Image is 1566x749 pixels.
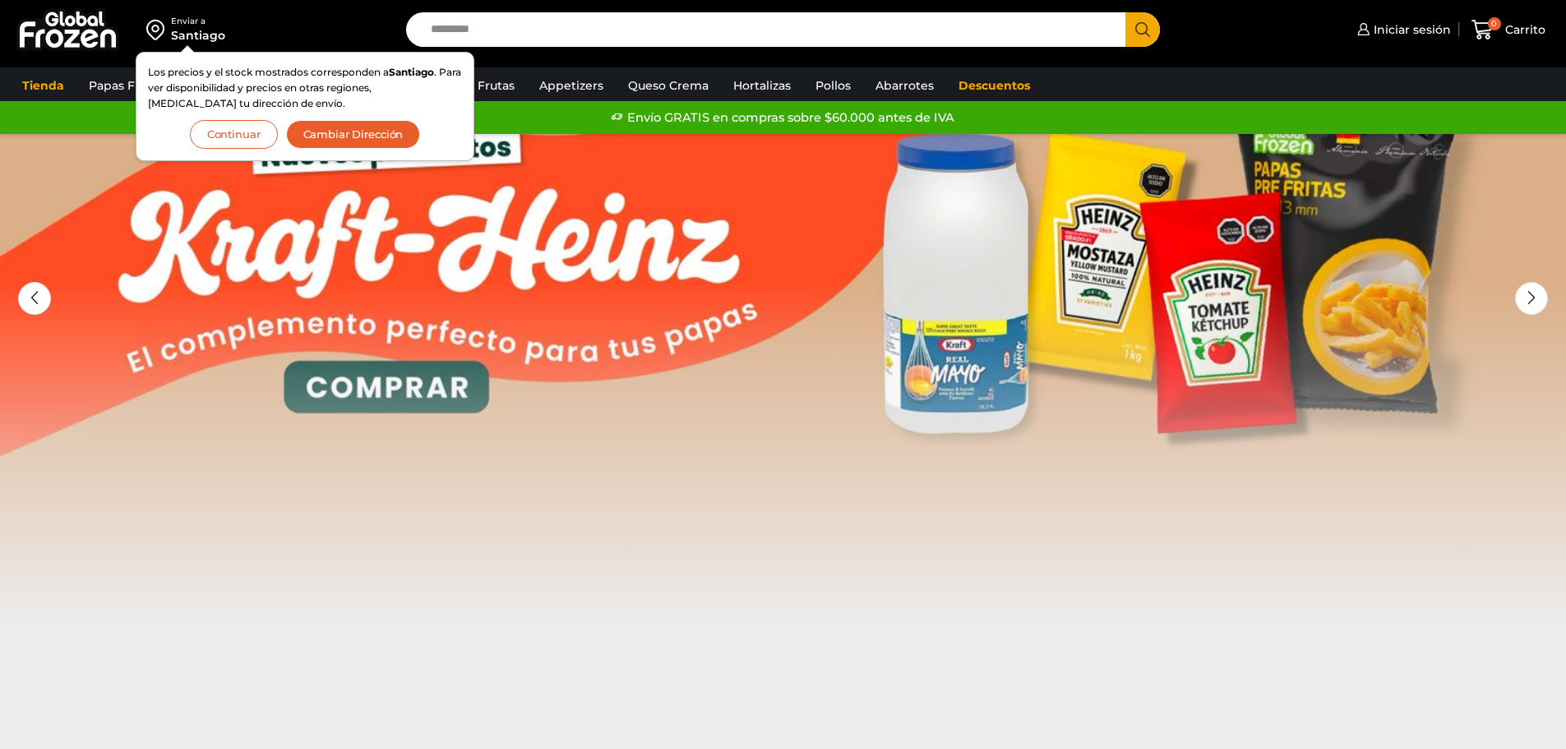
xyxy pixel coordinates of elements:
[725,70,799,101] a: Hortalizas
[1467,11,1550,49] a: 0 Carrito
[146,16,171,44] img: address-field-icon.svg
[807,70,859,101] a: Pollos
[531,70,612,101] a: Appetizers
[286,120,421,149] button: Cambiar Dirección
[81,70,169,101] a: Papas Fritas
[620,70,717,101] a: Queso Crema
[389,66,434,78] strong: Santiago
[867,70,942,101] a: Abarrotes
[1353,13,1451,46] a: Iniciar sesión
[148,64,462,112] p: Los precios y el stock mostrados corresponden a . Para ver disponibilidad y precios en otras regi...
[950,70,1038,101] a: Descuentos
[1488,17,1501,30] span: 0
[14,70,72,101] a: Tienda
[171,27,225,44] div: Santiago
[18,282,51,315] div: Previous slide
[1370,21,1451,38] span: Iniciar sesión
[1125,12,1160,47] button: Search button
[171,16,225,27] div: Enviar a
[190,120,278,149] button: Continuar
[1501,21,1545,38] span: Carrito
[1515,282,1548,315] div: Next slide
